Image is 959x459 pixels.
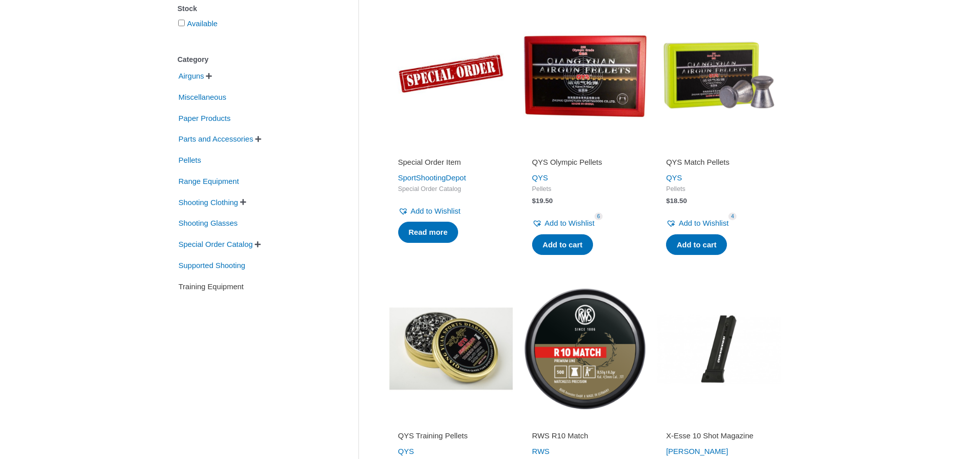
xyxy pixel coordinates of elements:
[657,13,781,137] img: QYS Match Pellets
[178,113,232,121] a: Paper Products
[178,278,245,295] span: Training Equipment
[666,216,728,230] a: Add to Wishlist
[178,89,228,106] span: Miscellaneous
[532,431,638,444] a: RWS R10 Match
[728,213,736,220] span: 4
[666,185,772,193] span: Pellets
[532,417,638,429] iframe: Customer reviews powered by Trustpilot
[532,431,638,441] h2: RWS R10 Match
[178,257,247,274] span: Supported Shooting
[398,222,459,243] a: Read more about “Special Order Item”
[666,157,772,167] h2: QYS Match Pellets
[532,234,593,255] a: Add to cart: “QYS Olympic Pellets”
[178,215,239,232] span: Shooting Glasses
[532,173,548,182] a: QYS
[178,194,239,211] span: Shooting Clothing
[532,185,638,193] span: Pellets
[178,176,240,185] a: Range Equipment
[178,197,239,206] a: Shooting Clothing
[532,157,638,167] h2: QYS Olympic Pellets
[666,431,772,441] h2: X-Esse 10 Shot Magazine
[666,234,727,255] a: Add to cart: “QYS Match Pellets”
[206,73,212,80] span: 
[398,447,414,455] a: QYS
[255,241,261,248] span: 
[532,197,553,205] bdi: 19.50
[523,13,647,137] img: QYS Olympic Pellets
[666,157,772,171] a: QYS Match Pellets
[679,219,728,227] span: Add to Wishlist
[178,236,254,253] span: Special Order Catalog
[178,68,205,85] span: Airguns
[187,19,218,28] a: Available
[657,287,781,411] img: X-Esse 10 Shot Magazine
[178,281,245,290] a: Training Equipment
[178,260,247,269] a: Supported Shooting
[532,197,536,205] span: $
[398,204,461,218] a: Add to Wishlist
[398,157,504,171] a: Special Order Item
[532,447,550,455] a: RWS
[178,218,239,227] a: Shooting Glasses
[666,197,687,205] bdi: 18.50
[389,13,513,137] img: Special Order Item
[532,157,638,171] a: QYS Olympic Pellets
[666,197,670,205] span: $
[178,155,202,164] a: Pellets
[178,2,328,16] div: Stock
[398,173,466,182] a: SportShootingDepot
[595,213,603,220] span: 6
[255,136,261,143] span: 
[523,287,647,411] img: RWS R10 Match
[666,173,682,182] a: QYS
[178,134,254,143] a: Parts and Accessories
[545,219,595,227] span: Add to Wishlist
[178,71,205,80] a: Airguns
[178,152,202,169] span: Pellets
[178,173,240,190] span: Range Equipment
[178,130,254,148] span: Parts and Accessories
[178,239,254,248] a: Special Order Catalog
[398,143,504,155] iframe: Customer reviews powered by Trustpilot
[178,20,185,26] input: Available
[666,431,772,444] a: X-Esse 10 Shot Magazine
[240,199,246,206] span: 
[178,92,228,101] a: Miscellaneous
[666,447,728,455] a: [PERSON_NAME]
[398,431,504,444] a: QYS Training Pellets
[398,417,504,429] iframe: Customer reviews powered by Trustpilot
[398,185,504,193] span: Special Order Catalog
[532,143,638,155] iframe: Customer reviews powered by Trustpilot
[178,52,328,67] div: Category
[532,216,595,230] a: Add to Wishlist
[389,287,513,411] img: QYS Training Pellets
[666,143,772,155] iframe: Customer reviews powered by Trustpilot
[666,417,772,429] iframe: Customer reviews powered by Trustpilot
[411,207,461,215] span: Add to Wishlist
[398,157,504,167] h2: Special Order Item
[178,110,232,127] span: Paper Products
[398,431,504,441] h2: QYS Training Pellets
